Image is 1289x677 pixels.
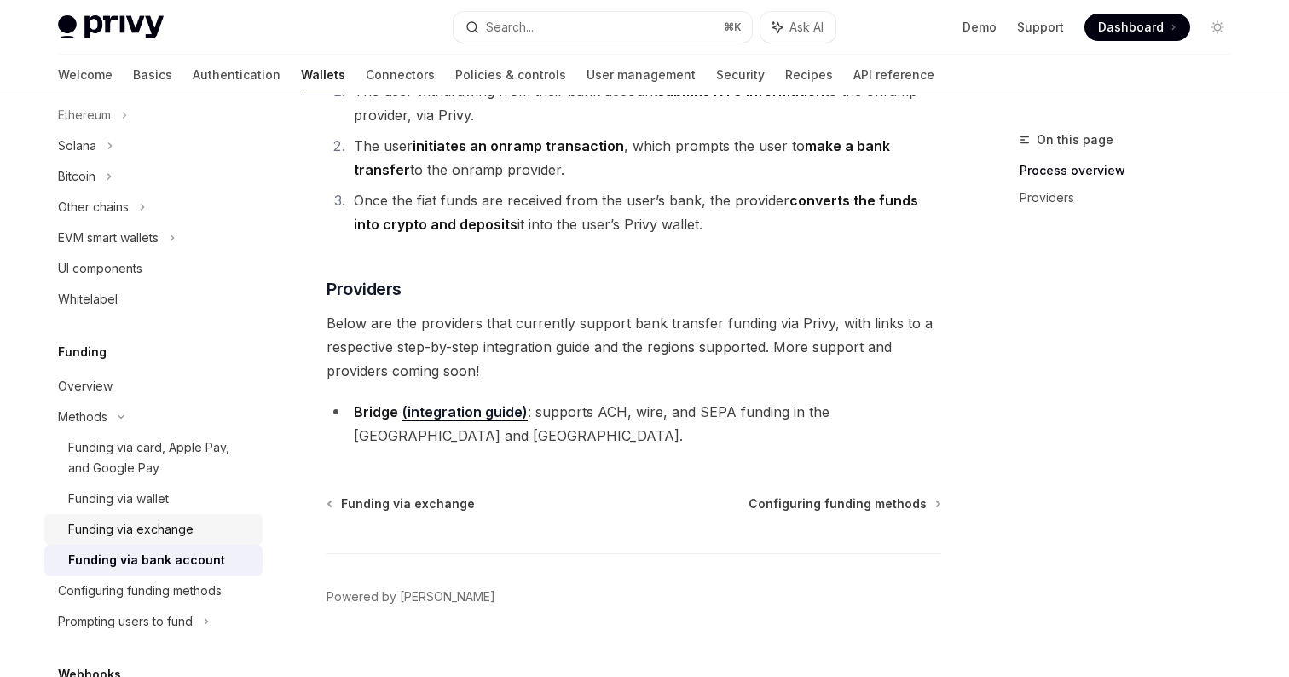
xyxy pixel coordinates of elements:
button: Search...⌘K [454,12,752,43]
div: Search... [486,17,534,38]
a: Support [1017,19,1064,36]
img: light logo [58,15,164,39]
div: Configuring funding methods [58,581,222,601]
span: Providers [327,277,402,301]
a: Funding via exchange [44,514,263,545]
span: Funding via exchange [341,495,475,512]
a: Wallets [301,55,345,95]
a: Dashboard [1084,14,1190,41]
span: Below are the providers that currently support bank transfer funding via Privy, with links to a r... [327,311,941,383]
li: The user withdrawing from their bank account to the onramp provider, via Privy. [349,79,941,127]
div: Funding via wallet [68,489,169,509]
button: Ask AI [760,12,835,43]
div: Bitcoin [58,166,95,187]
span: ⌘ K [724,20,742,34]
a: User management [587,55,696,95]
a: Funding via wallet [44,483,263,514]
span: On this page [1037,130,1113,150]
a: Whitelabel [44,284,263,315]
a: Connectors [366,55,435,95]
strong: initiates an onramp transaction [413,137,624,154]
div: Overview [58,376,113,396]
li: : supports ACH, wire, and SEPA funding in the [GEOGRAPHIC_DATA] and [GEOGRAPHIC_DATA]. [327,400,941,448]
button: Toggle dark mode [1204,14,1231,41]
div: Whitelabel [58,289,118,310]
a: Overview [44,371,263,402]
a: Process overview [1020,157,1245,184]
div: EVM smart wallets [58,228,159,248]
a: Recipes [785,55,833,95]
li: The user , which prompts the user to to the onramp provider. [349,134,941,182]
a: Authentication [193,55,280,95]
span: Configuring funding methods [749,495,927,512]
a: Policies & controls [455,55,566,95]
a: Providers [1020,184,1245,211]
div: Funding via exchange [68,519,194,540]
div: Other chains [58,197,129,217]
h5: Funding [58,342,107,362]
div: Methods [58,407,107,427]
a: API reference [853,55,934,95]
div: Prompting users to fund [58,611,193,632]
div: Funding via card, Apple Pay, and Google Pay [68,437,252,478]
a: UI components [44,253,263,284]
div: Funding via bank account [68,550,225,570]
a: Security [716,55,765,95]
a: Funding via bank account [44,545,263,576]
strong: Bridge [354,403,398,420]
a: Basics [133,55,172,95]
span: Dashboard [1098,19,1164,36]
a: Configuring funding methods [749,495,939,512]
a: (integration guide) [402,403,528,421]
div: UI components [58,258,142,279]
a: Configuring funding methods [44,576,263,606]
div: Solana [58,136,96,156]
span: Ask AI [789,19,824,36]
a: Demo [962,19,997,36]
a: Funding via card, Apple Pay, and Google Pay [44,432,263,483]
a: Funding via exchange [328,495,475,512]
a: Welcome [58,55,113,95]
li: Once the fiat funds are received from the user’s bank, the provider it into the user’s Privy wallet. [349,188,941,236]
a: Powered by [PERSON_NAME] [327,588,495,605]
